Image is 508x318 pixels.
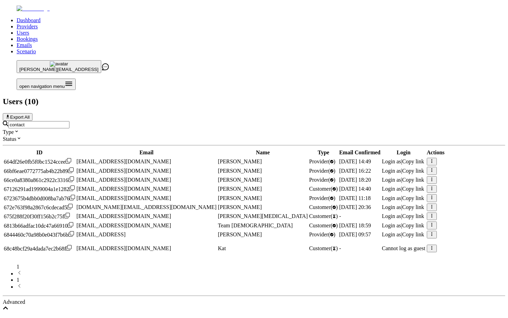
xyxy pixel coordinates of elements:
[17,79,76,90] button: Open menu
[382,158,425,165] div: |
[3,264,505,290] nav: pagination navigation
[309,231,336,237] span: validated
[382,231,425,238] div: |
[382,177,425,183] div: |
[27,108,117,115] div: Launch your first offer
[50,61,68,67] img: avatar
[4,158,75,165] div: Click to copy
[121,3,134,15] div: Close
[402,222,424,228] span: Copy link
[309,177,336,183] span: validated
[16,233,30,238] span: Home
[4,245,75,252] div: Click to copy
[382,149,426,156] th: Login
[382,222,425,229] div: |
[309,158,336,164] span: validated
[17,264,19,270] span: 1
[218,186,262,192] span: [PERSON_NAME]
[382,195,425,201] div: |
[10,27,129,39] div: Earn your first dollar 💵
[4,185,75,192] div: Click to copy
[402,158,424,164] span: Copy link
[76,168,171,174] span: [EMAIL_ADDRESS][DOMAIN_NAME]
[76,158,171,164] span: [EMAIL_ADDRESS][DOMAIN_NAME]
[76,245,171,251] span: [EMAIL_ADDRESS][DOMAIN_NAME]
[3,97,505,106] h2: Users ( 10 )
[382,168,401,174] span: Login as
[3,128,505,135] div: Type
[339,158,371,164] span: [DATE] 14:49
[382,186,401,192] span: Login as
[218,222,293,228] span: Team [DEMOGRAPHIC_DATA]
[46,216,92,244] button: Messages
[309,168,336,174] span: validated
[339,149,381,156] th: Email Confirmed
[4,213,75,220] div: Click to copy
[27,208,117,215] div: Update your social media bios
[218,245,226,251] span: Kat
[76,213,171,219] span: [EMAIL_ADDRESS][DOMAIN_NAME]
[17,283,505,290] li: next page button
[218,158,262,164] span: [PERSON_NAME]
[3,113,32,121] button: Export All
[59,3,81,15] h1: Tasks
[57,233,81,238] span: Messages
[402,213,424,219] span: Copy link
[382,245,425,252] p: Cannot log as guest
[339,245,341,251] span: -
[218,213,308,219] span: [PERSON_NAME][MEDICAL_DATA]
[402,177,424,183] span: Copy link
[17,42,32,48] a: Emails
[13,206,125,217] div: 3Update your social media bios
[91,79,131,86] p: About 9 minutes
[382,168,425,174] div: |
[382,204,401,210] span: Login as
[382,222,401,228] span: Login as
[339,213,341,219] span: -
[27,182,117,189] div: Add a discovery call link
[8,121,69,128] input: Search by email
[17,60,101,73] button: avatar[PERSON_NAME][EMAIL_ADDRESS]
[17,270,505,277] li: previous page button
[19,84,65,89] span: open navigation menu
[309,149,338,156] th: Type
[17,277,505,283] li: pagination item 1 active
[27,119,120,141] div: Navigate to the ‘Offerings’ section and create one paid service clients can book [DATE].
[76,222,171,228] span: [EMAIL_ADDRESS][DOMAIN_NAME]
[76,149,217,156] th: Email
[4,167,75,174] div: Click to copy
[28,60,39,71] img: Profile image for Roberta
[339,222,371,228] span: [DATE] 18:59
[4,231,75,238] div: Click to copy
[27,155,80,163] button: Mark as completed
[309,204,338,210] span: validated
[19,67,98,72] span: [PERSON_NAME][EMAIL_ADDRESS]
[17,17,40,23] a: Dashboard
[382,213,401,219] span: Login as
[339,186,371,192] span: [DATE] 14:40
[76,186,171,192] span: [EMAIL_ADDRESS][DOMAIN_NAME]
[402,186,424,192] span: Copy link
[309,222,338,228] span: validated
[76,231,125,237] span: [EMAIL_ADDRESS]
[218,231,262,237] span: [PERSON_NAME]
[4,222,75,229] div: Click to copy
[108,233,123,238] span: Tasks
[402,195,424,201] span: Copy link
[92,216,138,244] button: Tasks
[382,177,401,183] span: Login as
[309,245,338,251] span: Customer ( )
[309,195,336,201] span: validated
[13,106,125,117] div: 1Launch your first offer
[402,231,424,237] span: Copy link
[3,299,25,305] span: Advanced
[382,231,401,237] span: Login as
[339,204,371,210] span: [DATE] 20:36
[17,36,38,42] a: Bookings
[76,195,171,201] span: [EMAIL_ADDRESS][DOMAIN_NAME]
[402,204,424,210] span: Copy link
[218,195,262,201] span: [PERSON_NAME]
[17,24,38,29] a: Providers
[339,168,371,174] span: [DATE] 16:22
[382,186,425,192] div: |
